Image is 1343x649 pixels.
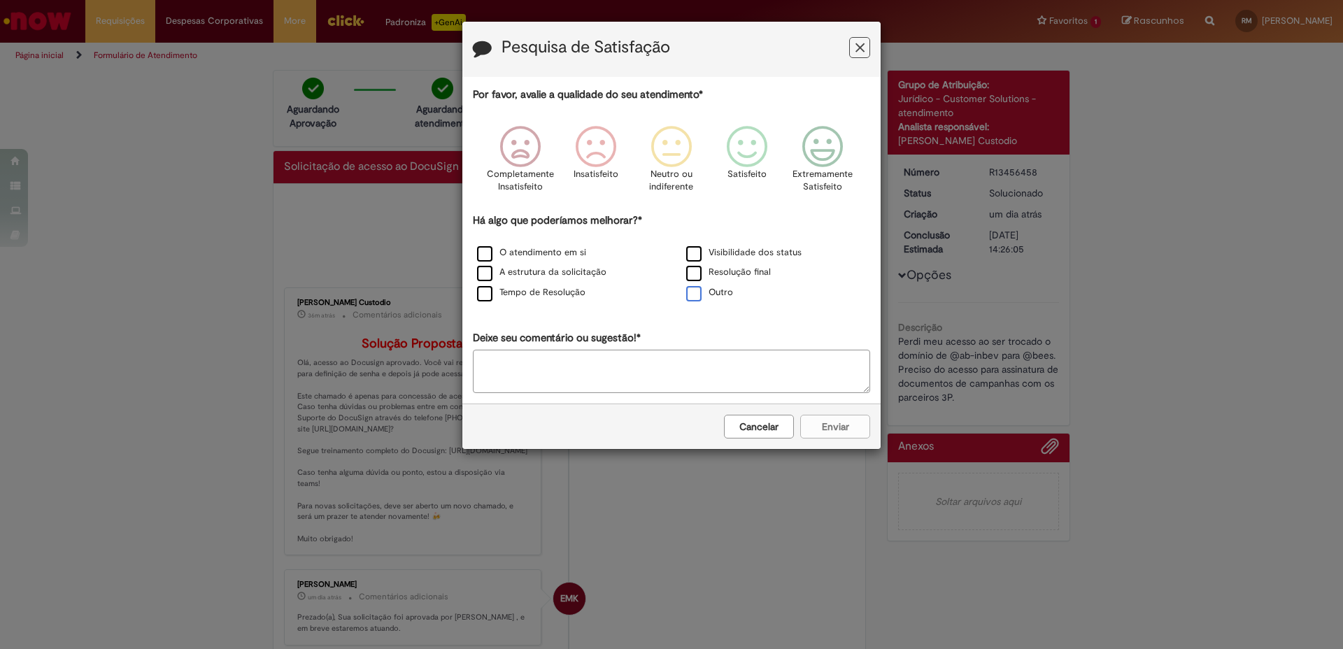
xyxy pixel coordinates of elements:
[646,168,697,194] p: Neutro ou indiferente
[574,168,618,181] p: Insatisfeito
[477,286,585,299] label: Tempo de Resolução
[502,38,670,57] label: Pesquisa de Satisfação
[487,168,554,194] p: Completamente Insatisfeito
[477,266,606,279] label: A estrutura da solicitação
[711,115,783,211] div: Satisfeito
[686,246,802,259] label: Visibilidade dos status
[560,115,632,211] div: Insatisfeito
[727,168,767,181] p: Satisfeito
[473,87,703,102] label: Por favor, avalie a qualidade do seu atendimento*
[686,286,733,299] label: Outro
[686,266,771,279] label: Resolução final
[477,246,586,259] label: O atendimento em si
[473,331,641,345] label: Deixe seu comentário ou sugestão!*
[636,115,707,211] div: Neutro ou indiferente
[724,415,794,438] button: Cancelar
[787,115,858,211] div: Extremamente Satisfeito
[793,168,853,194] p: Extremamente Satisfeito
[484,115,555,211] div: Completamente Insatisfeito
[473,213,870,304] div: Há algo que poderíamos melhorar?*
